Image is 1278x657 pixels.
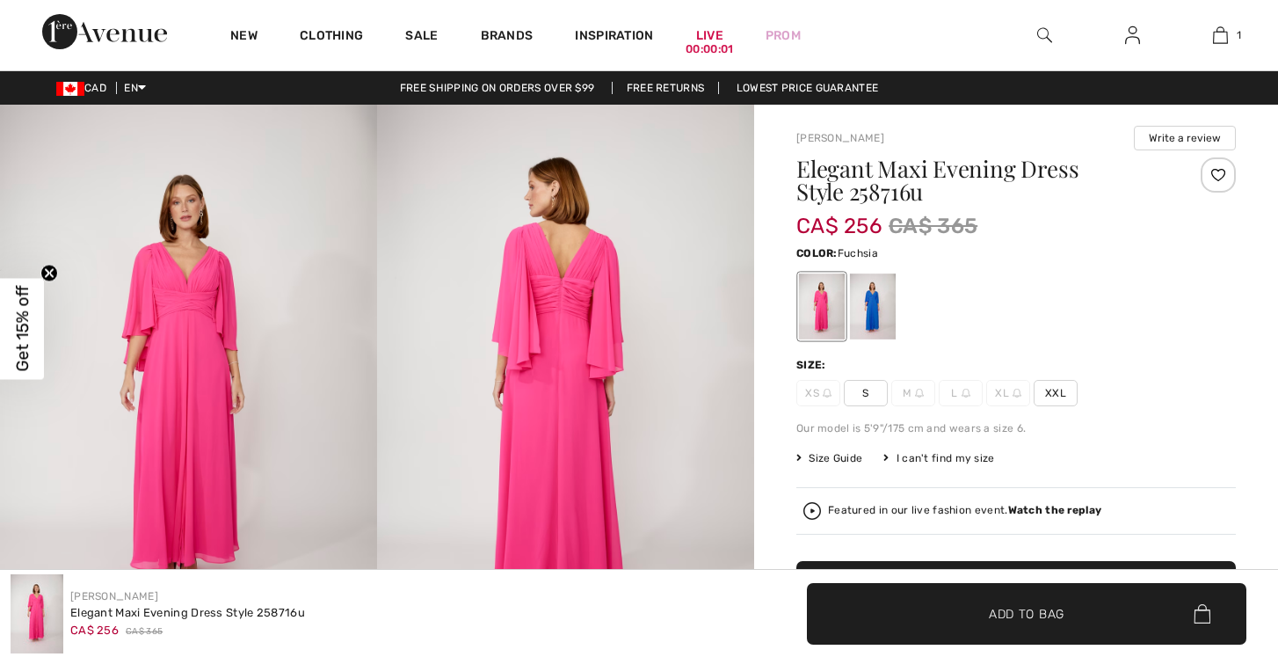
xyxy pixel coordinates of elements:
span: CA$ 365 [126,625,163,639]
h1: Elegant Maxi Evening Dress Style 258716u [796,157,1163,203]
a: [PERSON_NAME] [796,132,884,144]
span: XS [796,380,840,406]
span: CA$ 256 [796,196,882,238]
img: ring-m.svg [915,389,924,398]
div: 00:00:01 [686,41,733,58]
button: Add to Bag [807,583,1246,645]
img: My Bag [1213,25,1228,46]
div: I can't find my size [883,450,994,466]
a: Sale [405,28,438,47]
div: Royal blue [850,274,896,339]
span: Fuchsia [838,247,878,259]
a: Free shipping on orders over $99 [386,82,609,94]
span: EN [124,82,146,94]
div: Fuchsia [799,274,845,339]
img: My Info [1125,25,1140,46]
span: Add to Bag [989,604,1064,623]
a: Clothing [300,28,363,47]
span: M [891,380,935,406]
a: Live00:00:01 [696,26,723,45]
a: Lowest Price Guarantee [723,82,893,94]
img: Watch the replay [803,502,821,520]
span: CA$ 365 [889,210,977,242]
span: CAD [56,82,113,94]
a: Prom [766,26,801,45]
a: New [230,28,258,47]
div: Elegant Maxi Evening Dress Style 258716u [70,604,305,622]
img: search the website [1037,25,1052,46]
button: Add to Bag [796,561,1236,623]
a: Sign In [1111,25,1154,47]
span: Color: [796,247,838,259]
img: ring-m.svg [823,389,831,398]
img: Bag.svg [1194,604,1210,624]
a: [PERSON_NAME] [70,590,158,602]
div: Our model is 5'9"/175 cm and wears a size 6. [796,420,1236,436]
span: Inspiration [575,28,653,47]
span: CA$ 256 [70,624,119,637]
span: S [844,380,888,406]
span: 1 [1237,27,1241,43]
span: Size Guide [796,450,862,466]
div: Featured in our live fashion event. [828,505,1101,516]
a: Brands [481,28,534,47]
a: 1 [1177,25,1263,46]
img: Canadian Dollar [56,82,84,96]
img: 1ère Avenue [42,14,167,49]
img: Elegant Maxi Evening Dress Style 258716U [11,574,63,653]
div: Size: [796,357,830,373]
span: L [939,380,983,406]
a: Free Returns [612,82,720,94]
iframe: Find more information here [949,75,1278,578]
